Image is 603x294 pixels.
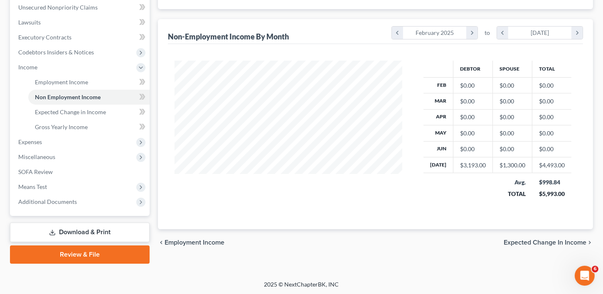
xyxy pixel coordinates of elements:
[28,75,150,90] a: Employment Income
[28,90,150,105] a: Non Employment Income
[158,239,165,246] i: chevron_left
[500,113,525,121] div: $0.00
[35,78,88,86] span: Employment Income
[423,125,453,141] th: May
[35,108,106,115] span: Expected Change in Income
[18,19,41,26] span: Lawsuits
[12,15,150,30] a: Lawsuits
[460,145,486,153] div: $0.00
[497,27,508,39] i: chevron_left
[504,239,593,246] button: Expected Change in Income chevron_right
[35,123,88,130] span: Gross Yearly Income
[532,141,572,157] td: $0.00
[532,93,572,109] td: $0.00
[575,266,595,286] iframe: Intercom live chat
[500,190,526,198] div: TOTAL
[500,161,525,169] div: $1,300.00
[500,145,525,153] div: $0.00
[392,27,403,39] i: chevron_left
[18,138,42,145] span: Expenses
[460,97,486,105] div: $0.00
[466,27,477,39] i: chevron_right
[10,245,150,264] a: Review & File
[532,109,572,125] td: $0.00
[423,77,453,93] th: Feb
[539,190,565,198] div: $5,993.00
[158,239,224,246] button: chevron_left Employment Income
[532,77,572,93] td: $0.00
[504,239,586,246] span: Expected Change in Income
[500,81,525,90] div: $0.00
[403,27,467,39] div: February 2025
[28,105,150,120] a: Expected Change in Income
[28,120,150,135] a: Gross Yearly Income
[165,239,224,246] span: Employment Income
[18,168,53,175] span: SOFA Review
[18,198,77,205] span: Additional Documents
[10,223,150,242] a: Download & Print
[12,164,150,179] a: SOFA Review
[18,34,71,41] span: Executory Contracts
[460,81,486,90] div: $0.00
[18,4,98,11] span: Unsecured Nonpriority Claims
[18,49,94,56] span: Codebtors Insiders & Notices
[453,61,493,77] th: Debtor
[12,30,150,45] a: Executory Contracts
[168,32,289,42] div: Non-Employment Income By Month
[508,27,572,39] div: [DATE]
[460,129,486,137] div: $0.00
[500,178,526,186] div: Avg.
[532,125,572,141] td: $0.00
[532,61,572,77] th: Total
[18,153,55,160] span: Miscellaneous
[423,141,453,157] th: Jun
[485,29,490,37] span: to
[571,27,583,39] i: chevron_right
[18,183,47,190] span: Means Test
[500,97,525,105] div: $0.00
[532,157,572,173] td: $4,493.00
[423,93,453,109] th: Mar
[500,129,525,137] div: $0.00
[35,93,101,100] span: Non Employment Income
[539,178,565,186] div: $998.84
[423,157,453,173] th: [DATE]
[460,161,486,169] div: $3,193.00
[493,61,532,77] th: Spouse
[423,109,453,125] th: Apr
[592,266,598,272] span: 6
[460,113,486,121] div: $0.00
[586,239,593,246] i: chevron_right
[18,64,37,71] span: Income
